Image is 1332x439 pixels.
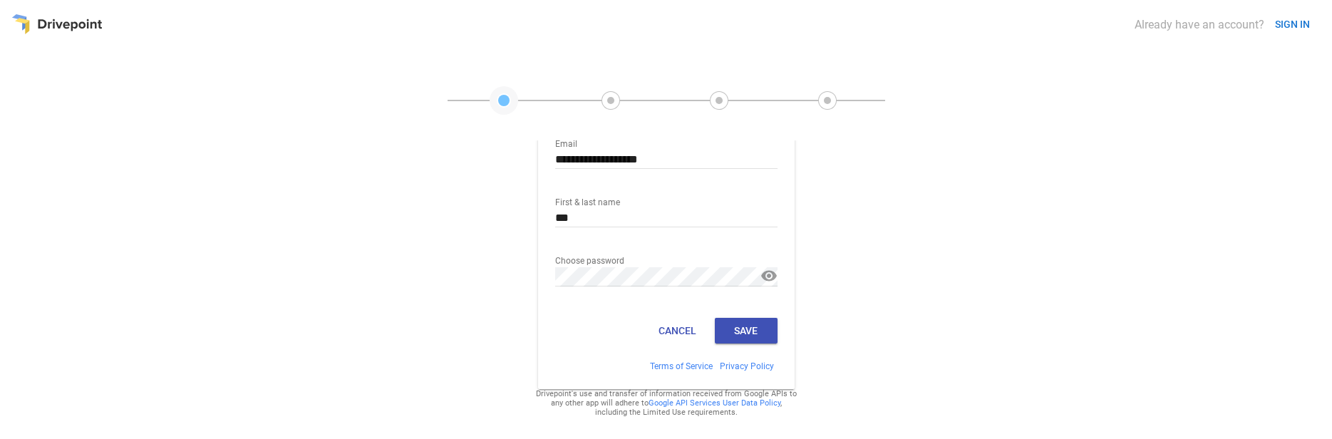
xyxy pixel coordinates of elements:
[1135,18,1264,31] div: Already have an account?
[646,318,709,344] button: Cancel
[650,361,713,371] a: Terms of Service
[720,361,774,371] a: Privacy Policy
[715,318,778,344] button: Save
[649,398,780,408] a: Google API Services User Data Policy
[535,389,797,417] div: Drivepoint's use and transfer of information received from Google APIs to any other app will adhe...
[1269,11,1316,38] button: SIGN IN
